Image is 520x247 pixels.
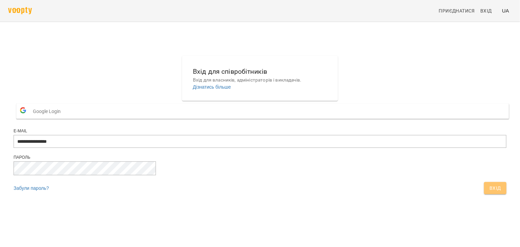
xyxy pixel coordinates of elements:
button: Вхід [484,182,506,194]
button: UA [499,4,512,17]
span: Вхід [480,7,492,15]
span: Приєднатися [439,7,475,15]
span: Google Login [33,105,64,118]
span: UA [502,7,509,14]
div: Пароль [14,155,506,160]
p: Вхід для власників, адміністраторів і викладачів. [193,77,327,84]
img: voopty.png [8,7,32,14]
a: Дізнатись більше [193,84,231,90]
button: Google Login [16,104,509,119]
div: E-mail [14,128,506,134]
a: Вхід [478,5,499,17]
span: Вхід [489,184,501,192]
a: Приєднатися [436,5,478,17]
button: Вхід для співробітниківВхід для власників, адміністраторів і викладачів.Дізнатись більше [187,61,333,96]
h6: Вхід для співробітників [193,66,327,77]
a: Забули пароль? [14,185,49,191]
